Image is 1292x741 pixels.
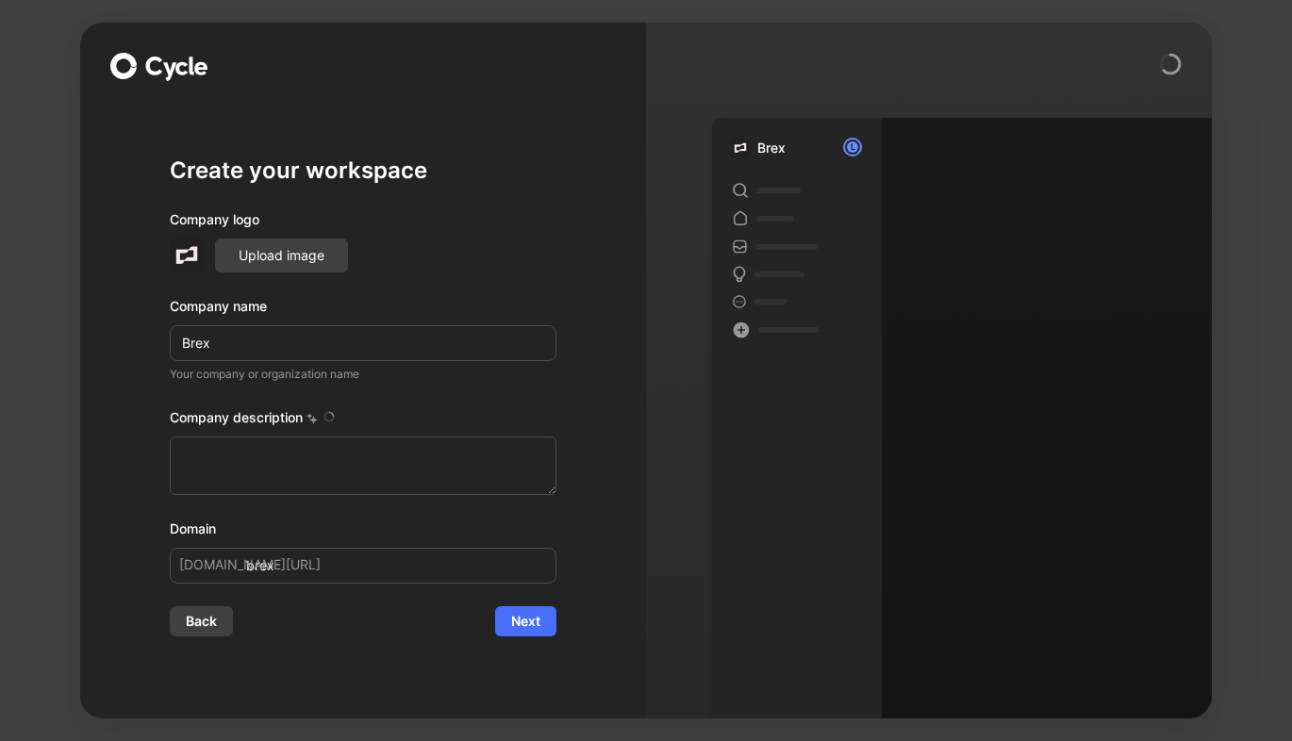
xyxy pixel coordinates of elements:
[170,295,556,318] div: Company name
[845,140,860,155] div: L
[215,239,348,272] button: Upload image
[170,208,556,239] div: Company logo
[495,606,556,636] button: Next
[170,406,556,436] div: Company description
[170,518,556,540] div: Domain
[511,610,540,633] span: Next
[239,244,324,267] span: Upload image
[179,553,321,576] span: [DOMAIN_NAME][URL]
[186,610,217,633] span: Back
[170,156,556,186] h1: Create your workspace
[170,325,556,361] input: Example
[170,239,204,272] img: brex.com
[170,606,233,636] button: Back
[170,365,556,384] p: Your company or organization name
[731,139,750,157] img: brex.com
[757,137,786,159] div: Brex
